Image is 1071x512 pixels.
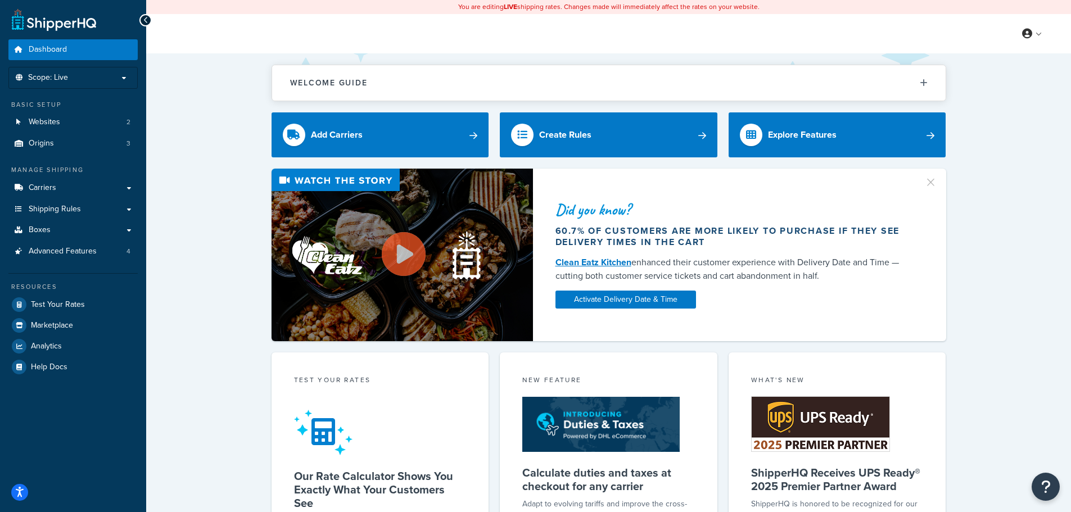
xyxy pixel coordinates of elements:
span: Origins [29,139,54,148]
div: Resources [8,282,138,292]
li: Websites [8,112,138,133]
img: Video thumbnail [272,169,533,341]
div: Test your rates [294,375,467,388]
span: Carriers [29,183,56,193]
span: Advanced Features [29,247,97,256]
a: Advanced Features4 [8,241,138,262]
span: Scope: Live [28,73,68,83]
button: Open Resource Center [1032,473,1060,501]
div: Explore Features [768,127,837,143]
a: Help Docs [8,357,138,377]
span: Dashboard [29,45,67,55]
span: Analytics [31,342,62,351]
a: Marketplace [8,315,138,336]
div: Create Rules [539,127,591,143]
div: Manage Shipping [8,165,138,175]
a: Carriers [8,178,138,198]
div: Basic Setup [8,100,138,110]
div: 60.7% of customers are more likely to purchase if they see delivery times in the cart [555,225,911,248]
div: What's New [751,375,924,388]
a: Clean Eatz Kitchen [555,256,631,269]
span: Help Docs [31,363,67,372]
span: Shipping Rules [29,205,81,214]
div: Add Carriers [311,127,363,143]
span: 3 [126,139,130,148]
a: Test Your Rates [8,294,138,315]
a: Create Rules [500,112,717,157]
a: Activate Delivery Date & Time [555,291,696,309]
span: 2 [126,117,130,127]
span: Test Your Rates [31,300,85,310]
div: Did you know? [555,202,911,218]
button: Welcome Guide [272,65,946,101]
a: Boxes [8,220,138,241]
div: New Feature [522,375,695,388]
li: Origins [8,133,138,154]
h5: Our Rate Calculator Shows You Exactly What Your Customers See [294,469,467,510]
span: 4 [126,247,130,256]
a: Shipping Rules [8,199,138,220]
span: Marketplace [31,321,73,330]
li: Advanced Features [8,241,138,262]
h5: ShipperHQ Receives UPS Ready® 2025 Premier Partner Award [751,466,924,493]
h2: Welcome Guide [290,79,368,87]
span: Boxes [29,225,51,235]
b: LIVE [504,2,517,12]
a: Websites2 [8,112,138,133]
a: Origins3 [8,133,138,154]
a: Dashboard [8,39,138,60]
a: Explore Features [729,112,946,157]
span: Websites [29,117,60,127]
div: enhanced their customer experience with Delivery Date and Time — cutting both customer service ti... [555,256,911,283]
a: Analytics [8,336,138,356]
a: Add Carriers [272,112,489,157]
h5: Calculate duties and taxes at checkout for any carrier [522,466,695,493]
